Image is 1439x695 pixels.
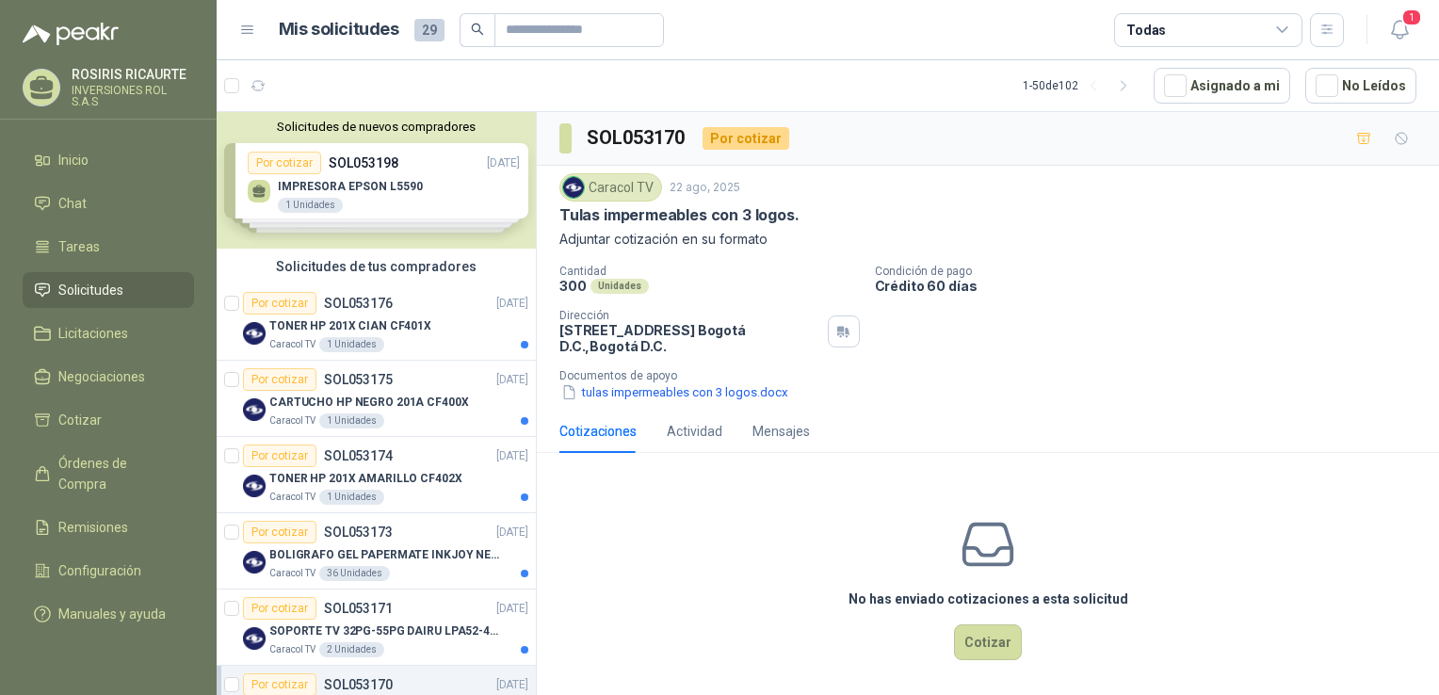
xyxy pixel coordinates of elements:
div: Actividad [667,421,722,442]
div: Por cotizar [243,597,316,620]
a: Por cotizarSOL053175[DATE] Company LogoCARTUCHO HP NEGRO 201A CF400XCaracol TV1 Unidades [217,361,536,437]
img: Company Logo [243,627,266,650]
button: Asignado a mi [1154,68,1290,104]
div: Solicitudes de tus compradores [217,249,536,284]
p: Caracol TV [269,642,315,657]
div: 36 Unidades [319,566,390,581]
p: ROSIRIS RICAURTE [72,68,194,81]
button: No Leídos [1305,68,1416,104]
a: Licitaciones [23,315,194,351]
div: Cotizaciones [559,421,637,442]
p: [DATE] [496,600,528,618]
div: Solicitudes de nuevos compradoresPor cotizarSOL053198[DATE] IMPRESORA EPSON L55901 UnidadesPor co... [217,112,536,249]
p: Cantidad [559,265,860,278]
p: Adjuntar cotización en su formato [559,229,1416,250]
span: Remisiones [58,517,128,538]
a: Por cotizarSOL053171[DATE] Company LogoSOPORTE TV 32PG-55PG DAIRU LPA52-446KIT2Caracol TV2 Unidades [217,590,536,666]
p: SOL053174 [324,449,393,462]
p: [DATE] [496,447,528,465]
a: Por cotizarSOL053174[DATE] Company LogoTONER HP 201X AMARILLO CF402XCaracol TV1 Unidades [217,437,536,513]
span: Chat [58,193,87,214]
p: Dirección [559,309,820,322]
div: Todas [1126,20,1166,40]
p: Caracol TV [269,566,315,581]
p: SOPORTE TV 32PG-55PG DAIRU LPA52-446KIT2 [269,622,504,640]
img: Company Logo [243,551,266,574]
a: Chat [23,186,194,221]
img: Company Logo [243,398,266,421]
img: Company Logo [243,322,266,345]
div: Por cotizar [243,444,316,467]
div: Por cotizar [243,292,316,315]
p: Crédito 60 días [875,278,1432,294]
a: Órdenes de Compra [23,445,194,502]
p: CARTUCHO HP NEGRO 201A CF400X [269,394,469,412]
button: Cotizar [954,624,1022,660]
span: Tareas [58,236,100,257]
p: TONER HP 201X AMARILLO CF402X [269,470,462,488]
span: Órdenes de Compra [58,453,176,494]
p: SOL053176 [324,297,393,310]
div: Por cotizar [243,521,316,543]
a: Configuración [23,553,194,589]
div: Caracol TV [559,173,662,202]
a: Manuales y ayuda [23,596,194,632]
div: Unidades [590,279,649,294]
p: [STREET_ADDRESS] Bogotá D.C. , Bogotá D.C. [559,322,820,354]
div: 1 - 50 de 102 [1023,71,1139,101]
a: Negociaciones [23,359,194,395]
p: SOL053170 [324,678,393,691]
img: Company Logo [563,177,584,198]
span: search [471,23,484,36]
img: Company Logo [243,475,266,497]
span: Licitaciones [58,323,128,344]
button: 1 [1382,13,1416,47]
button: tulas impermeables con 3 logos.docx [559,382,790,402]
h3: No has enviado cotizaciones a esta solicitud [849,589,1128,609]
a: Por cotizarSOL053176[DATE] Company LogoTONER HP 201X CIAN CF401XCaracol TV1 Unidades [217,284,536,361]
h3: SOL053170 [587,123,687,153]
img: Logo peakr [23,23,119,45]
div: 1 Unidades [319,337,384,352]
a: Solicitudes [23,272,194,308]
div: 1 Unidades [319,413,384,428]
span: Cotizar [58,410,102,430]
span: Solicitudes [58,280,123,300]
p: Caracol TV [269,490,315,505]
a: Remisiones [23,509,194,545]
button: Solicitudes de nuevos compradores [224,120,528,134]
div: Por cotizar [243,368,316,391]
h1: Mis solicitudes [279,16,399,43]
p: Documentos de apoyo [559,369,1431,382]
a: Inicio [23,142,194,178]
p: TONER HP 201X CIAN CF401X [269,317,431,335]
div: 1 Unidades [319,490,384,505]
span: 29 [414,19,445,41]
p: Tulas impermeables con 3 logos. [559,205,799,225]
p: SOL053173 [324,525,393,539]
p: BOLIGRAFO GEL PAPERMATE INKJOY NEGRO [269,546,504,564]
div: Por cotizar [703,127,789,150]
span: Manuales y ayuda [58,604,166,624]
p: [DATE] [496,676,528,694]
p: SOL053175 [324,373,393,386]
span: Negociaciones [58,366,145,387]
a: Cotizar [23,402,194,438]
a: Por cotizarSOL053173[DATE] Company LogoBOLIGRAFO GEL PAPERMATE INKJOY NEGROCaracol TV36 Unidades [217,513,536,590]
p: Caracol TV [269,413,315,428]
p: [DATE] [496,524,528,541]
p: [DATE] [496,371,528,389]
p: [DATE] [496,295,528,313]
span: Inicio [58,150,89,170]
a: Tareas [23,229,194,265]
p: Caracol TV [269,337,315,352]
div: Mensajes [752,421,810,442]
div: 2 Unidades [319,642,384,657]
p: 22 ago, 2025 [670,179,740,197]
p: 300 [559,278,587,294]
p: INVERSIONES ROL S.A.S [72,85,194,107]
span: Configuración [58,560,141,581]
p: Condición de pago [875,265,1432,278]
span: 1 [1401,8,1422,26]
p: SOL053171 [324,602,393,615]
